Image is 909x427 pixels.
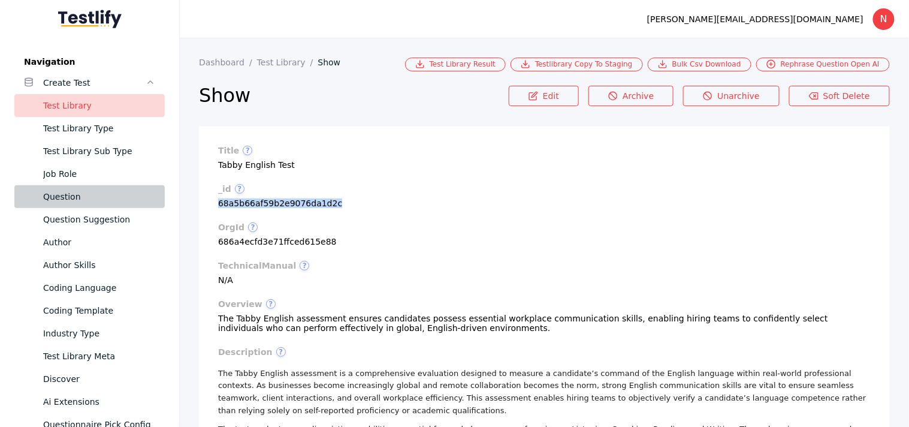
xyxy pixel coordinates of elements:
[318,58,350,67] a: Show
[14,117,165,140] a: Test Library Type
[218,222,871,246] section: 686a4ecfd3e71ffced615e88
[243,146,252,155] span: ?
[300,261,309,270] span: ?
[266,299,276,309] span: ?
[199,58,257,67] a: Dashboard
[14,276,165,299] a: Coding Language
[43,167,155,181] div: Job Role
[14,185,165,208] a: Question
[14,254,165,276] a: Author Skills
[218,222,871,232] label: orgId
[218,261,871,285] section: N/A
[248,222,258,232] span: ?
[588,86,674,106] a: Archive
[683,86,780,106] a: Unarchive
[58,10,122,28] img: Testlify - Backoffice
[218,184,871,194] label: _id
[43,190,155,204] div: Question
[509,86,579,106] a: Edit
[43,303,155,318] div: Coding Template
[14,322,165,345] a: Industry Type
[218,261,871,270] label: technicalManual
[14,368,165,390] a: Discover
[14,94,165,117] a: Test Library
[43,326,155,341] div: Industry Type
[789,86,890,106] a: Soft Delete
[43,349,155,363] div: Test Library Meta
[14,57,165,67] label: Navigation
[218,146,871,170] section: Tabby English Test
[43,395,155,409] div: Ai Extensions
[14,140,165,163] a: Test Library Sub Type
[218,299,871,333] section: The Tabby English assessment ensures candidates possess essential workplace communication skills,...
[14,208,165,231] a: Question Suggestion
[14,390,165,413] a: Ai Extensions
[43,144,155,158] div: Test Library Sub Type
[43,121,155,136] div: Test Library Type
[218,347,871,357] label: description
[14,163,165,185] a: Job Role
[199,83,509,107] h2: Show
[257,58,318,67] a: Test Library
[218,299,871,309] label: overview
[14,345,165,368] a: Test Library Meta
[235,184,244,194] span: ?
[405,58,506,71] a: Test Library Result
[648,58,751,71] a: Bulk Csv Download
[511,58,643,71] a: Testlibrary Copy To Staging
[276,347,286,357] span: ?
[218,184,871,208] section: 68a5b66af59b2e9076da1d2c
[43,258,155,272] div: Author Skills
[14,231,165,254] a: Author
[43,212,155,227] div: Question Suggestion
[756,58,890,71] a: Rephrase Question Open AI
[43,372,155,386] div: Discover
[43,235,155,249] div: Author
[647,12,863,26] div: [PERSON_NAME][EMAIL_ADDRESS][DOMAIN_NAME]
[218,146,871,155] label: title
[43,98,155,113] div: Test Library
[43,281,155,295] div: Coding Language
[218,368,871,417] p: The Tabby English assessment is a comprehensive evaluation designed to measure a candidate’s comm...
[43,76,146,90] div: Create Test
[873,8,895,30] div: N
[14,299,165,322] a: Coding Template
